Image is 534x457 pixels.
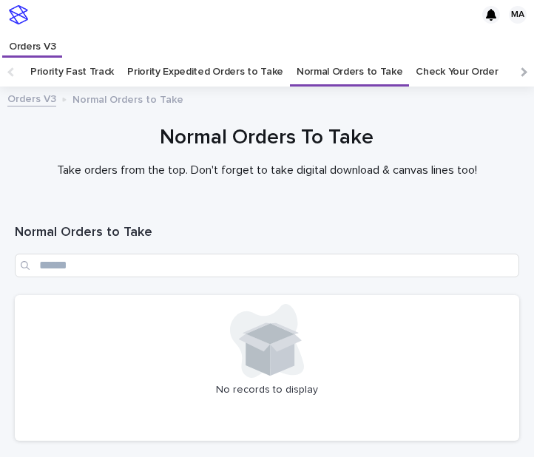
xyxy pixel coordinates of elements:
div: MA [509,6,527,24]
p: Normal Orders to Take [72,90,183,106]
a: Priority Expedited Orders to Take [127,57,283,87]
a: Normal Orders to Take [297,57,403,87]
p: Take orders from the top. Don't forget to take digital download & canvas lines too! [15,163,519,177]
p: No records to display [24,384,510,396]
p: Orders V3 [9,30,55,53]
h1: Normal Orders to Take [15,224,519,242]
a: Orders V3 [7,89,56,106]
img: stacker-logo-s-only.png [9,5,28,24]
h1: Normal Orders To Take [15,124,519,152]
a: Orders V3 [2,30,62,55]
input: Search [15,254,519,277]
a: Check Your Order [416,57,498,87]
a: Priority Fast Track [30,57,114,87]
